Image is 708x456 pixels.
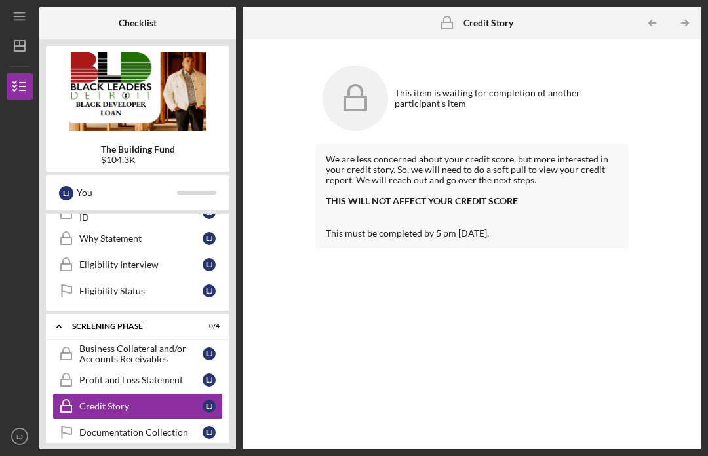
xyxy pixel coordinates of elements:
div: This item is waiting for completion of another participant's item [395,88,621,109]
div: L J [203,373,216,387]
div: Credit Story [79,401,203,411]
text: LJ [16,433,23,440]
div: Eligibility Interview [79,259,203,270]
a: Documentation CollectionLJ [52,419,223,446]
div: 0 / 4 [196,322,220,330]
a: Why StatementLJ [52,225,223,252]
a: Credit StoryLJ [52,393,223,419]
div: Screening Phase [72,322,187,330]
b: Checklist [119,18,157,28]
div: L J [203,232,216,245]
div: Eligibility Status [79,286,203,296]
div: L J [59,186,73,200]
img: Product logo [46,52,229,131]
div: Documentation Collection [79,427,203,438]
div: We are less concerned about your credit score, but more interested in your credit story. So, we w... [326,154,618,185]
strong: THIS WILL NOT AFFECT YOUR CREDIT SCORE [326,195,518,206]
div: L J [203,284,216,297]
div: This must be completed by 5 pm [DATE]. [326,228,618,238]
b: Credit Story [463,18,513,28]
b: The Building Fund [101,144,175,155]
div: L J [203,258,216,271]
div: Why Statement [79,233,203,244]
a: Business Collateral and/or Accounts ReceivablesLJ [52,341,223,367]
div: Business Collateral and/or Accounts Receivables [79,343,203,364]
div: $104.3K [101,155,175,165]
div: L J [203,426,216,439]
div: You [77,181,177,204]
button: LJ [7,423,33,449]
div: L J [203,400,216,413]
a: Eligibility StatusLJ [52,278,223,304]
div: Profit and Loss Statement [79,375,203,385]
a: Profit and Loss StatementLJ [52,367,223,393]
div: L J [203,347,216,360]
a: Eligibility InterviewLJ [52,252,223,278]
